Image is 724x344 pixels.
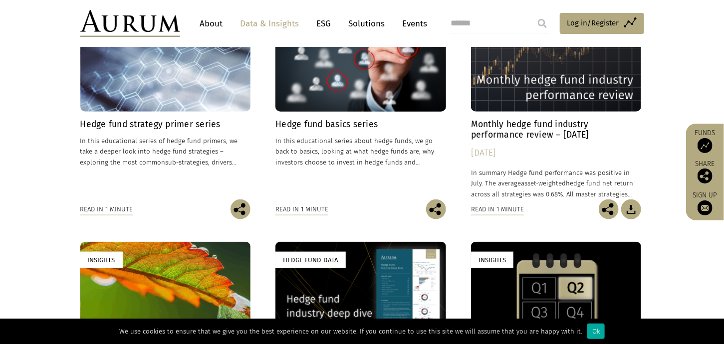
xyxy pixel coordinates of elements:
div: Read in 1 minute [471,204,524,215]
img: Share this post [698,169,713,183]
p: In this educational series about hedge funds, we go back to basics, looking at what hedge funds a... [275,136,446,167]
img: Share this post [599,199,619,219]
a: Insights Hedge fund strategy primer series In this educational series of hedge fund primers, we t... [80,5,251,199]
div: Read in 1 minute [275,204,328,215]
span: Log in/Register [567,17,619,29]
h4: Hedge fund strategy primer series [80,119,251,130]
a: Log in/Register [560,13,644,34]
a: Hedge Fund Data Monthly hedge fund industry performance review – [DATE] [DATE] In summary Hedge f... [471,5,642,199]
a: Insights Hedge fund basics series In this educational series about hedge funds, we go back to bas... [275,5,446,199]
h4: Hedge fund basics series [275,119,446,130]
h4: Monthly hedge fund industry performance review – [DATE] [471,119,642,140]
span: sub-strategies [166,159,209,166]
div: Share [691,161,719,183]
div: Insights [80,252,123,268]
div: Insights [471,252,513,268]
a: About [195,14,228,33]
img: Access Funds [698,138,713,153]
p: In this educational series of hedge fund primers, we take a deeper look into hedge fund strategie... [80,136,251,167]
a: Events [398,14,428,33]
input: Submit [532,13,552,33]
div: Hedge Fund Data [275,252,346,268]
img: Aurum [80,10,180,37]
img: Share this post [231,199,250,219]
img: Download Article [621,199,641,219]
p: In summary Hedge fund performance was positive in July. The average hedge fund net return across ... [471,168,642,199]
a: Data & Insights [236,14,304,33]
div: Read in 1 minute [80,204,133,215]
img: Sign up to our newsletter [698,200,713,215]
div: [DATE] [471,146,642,160]
div: Ok [587,324,605,339]
img: Share this post [426,199,446,219]
a: Sign up [691,191,719,215]
a: Funds [691,129,719,153]
a: ESG [312,14,336,33]
span: asset-weighted [521,179,566,187]
a: Solutions [344,14,390,33]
